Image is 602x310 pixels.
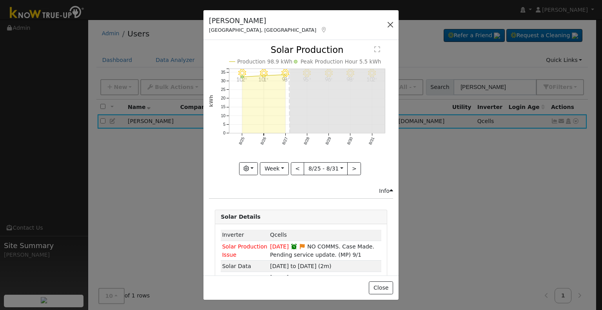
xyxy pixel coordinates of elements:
circle: onclick="" [263,75,265,76]
text: 25 [221,87,226,92]
h5: [PERSON_NAME] [209,16,327,26]
button: > [347,162,361,176]
text: 8/26 [260,136,267,145]
span: [DATE] [270,274,289,281]
text: 8/28 [303,136,310,145]
span: [GEOGRAPHIC_DATA], [GEOGRAPHIC_DATA] [209,27,316,33]
text: 35 [221,70,226,74]
text: 0 [223,131,226,135]
span: Solar Production Issue [222,243,267,258]
i: 8/27 - Clear [281,69,289,77]
circle: onclick="" [285,74,286,76]
p: 102° [235,77,249,82]
i: 8/25 - Clear [238,69,246,77]
text: 30 [221,79,226,83]
text: 8/31 [368,136,375,145]
p: 98° [278,77,292,82]
text: 8/30 [346,136,354,145]
text: 15 [221,105,226,109]
text: 8/25 [238,136,246,145]
span: [DATE] [270,243,289,250]
button: < [291,162,305,176]
i: Edit Issue [299,244,306,249]
div: Info [379,187,393,195]
span: NO COMMS. Case Made. Pending service update. (MP) 9/1 [270,243,374,258]
text: Solar Production [271,45,344,55]
text: Production 98.9 kWh [237,59,292,65]
p: 101° [257,77,271,82]
text: 5 [223,122,226,127]
i: 8/26 - Clear [260,69,268,77]
text: kWh [209,95,214,107]
td: Solar Data [221,261,268,272]
text: 8/27 [281,136,289,145]
a: Snoozed until 09/08/2025 [290,243,297,250]
td: PTO Date [221,272,268,283]
button: Week [260,162,288,176]
span: ID: 1453, authorized: 07/28/25 [270,232,287,238]
strong: Solar Details [221,214,260,220]
text: 10 [221,114,226,118]
circle: onclick="" [241,76,243,78]
button: 8/25 - 8/31 [304,162,348,176]
text: 8/29 [325,136,332,145]
text: Peak Production Hour 5.5 kWh [301,59,381,65]
a: Map [320,27,327,33]
text: 20 [221,96,226,101]
text:  [374,46,380,53]
button: Close [369,281,393,295]
td: Inverter [221,230,268,241]
span: [DATE] to [DATE] (2m) [270,263,331,269]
